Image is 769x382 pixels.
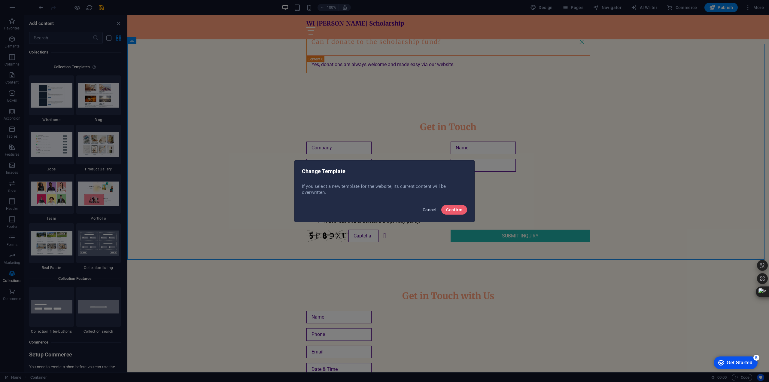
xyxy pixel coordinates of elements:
p: If you select a new template for the website, its current content will be overwritten. [302,183,467,195]
div: Get Started [18,7,44,12]
span: Cancel [423,207,436,212]
button: Confirm [441,205,467,215]
button: Cancel [420,205,439,215]
h2: Change Template [302,168,467,175]
div: Content 6 [179,41,463,58]
div: Get Started 5 items remaining, 0% complete [5,3,49,16]
span: Confirm [446,207,462,212]
div: 5 [44,1,50,7]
